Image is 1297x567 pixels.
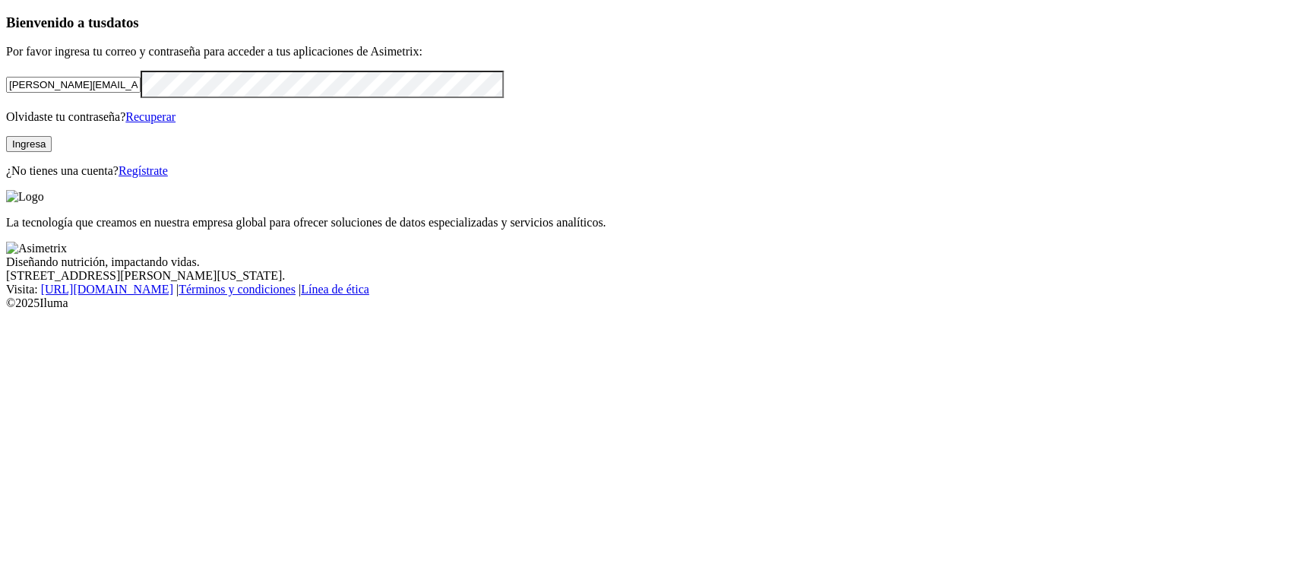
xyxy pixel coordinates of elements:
[125,110,176,123] a: Recuperar
[6,283,1291,296] div: Visita : | |
[41,283,173,296] a: [URL][DOMAIN_NAME]
[6,136,52,152] button: Ingresa
[6,45,1291,59] p: Por favor ingresa tu correo y contraseña para acceder a tus aplicaciones de Asimetrix:
[6,296,1291,310] div: © 2025 Iluma
[6,14,1291,31] h3: Bienvenido a tus
[6,242,67,255] img: Asimetrix
[106,14,139,30] span: datos
[6,164,1291,178] p: ¿No tienes una cuenta?
[179,283,296,296] a: Términos y condiciones
[6,110,1291,124] p: Olvidaste tu contraseña?
[6,216,1291,230] p: La tecnología que creamos en nuestra empresa global para ofrecer soluciones de datos especializad...
[6,190,44,204] img: Logo
[6,77,141,93] input: Tu correo
[6,255,1291,269] div: Diseñando nutrición, impactando vidas.
[6,269,1291,283] div: [STREET_ADDRESS][PERSON_NAME][US_STATE].
[301,283,369,296] a: Línea de ética
[119,164,168,177] a: Regístrate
